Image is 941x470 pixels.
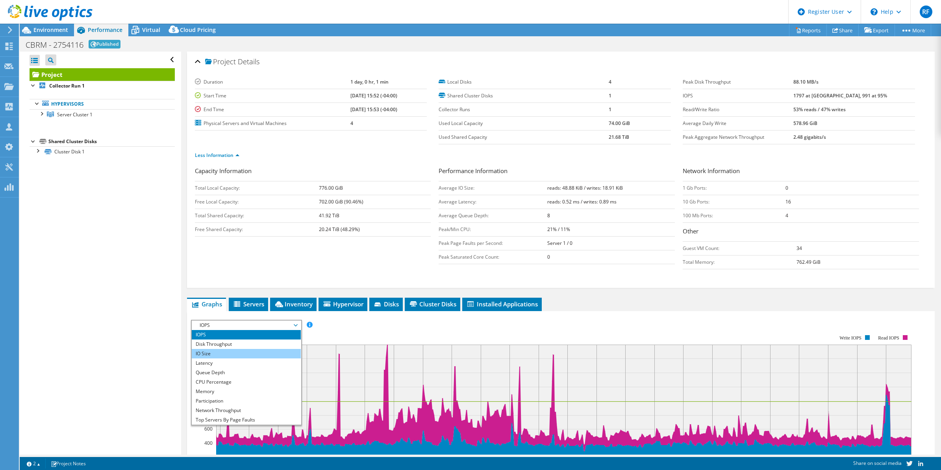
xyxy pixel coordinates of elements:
label: Peak Aggregate Network Throughput [683,133,793,141]
label: Physical Servers and Virtual Machines [195,119,351,127]
label: Duration [195,78,351,86]
b: 41.92 TiB [319,212,339,219]
b: 4 [785,212,788,219]
text: Read IOPS [878,335,899,341]
b: 53% reads / 47% writes [793,106,846,113]
b: reads: 0.52 ms / writes: 0.89 ms [547,198,617,205]
td: Free Shared Capacity: [195,222,319,236]
b: 702.00 GiB (90.46%) [319,198,363,205]
li: Memory [192,387,301,396]
div: Shared Cluster Disks [48,137,175,146]
b: 4 [350,120,353,127]
b: 74.00 GiB [609,120,630,127]
span: Cloud Pricing [180,26,216,34]
span: Published [89,40,120,48]
b: 1797 at [GEOGRAPHIC_DATA], 991 at 95% [793,92,887,99]
a: Share [826,24,859,36]
li: IO Size [192,349,301,358]
li: Disk Throughput [192,339,301,349]
span: Graphs [191,300,222,308]
span: Disks [373,300,399,308]
b: 16 [785,198,791,205]
b: 776.00 GiB [319,185,343,191]
h3: Network Information [683,166,919,177]
a: Collector Run 1 [30,81,175,91]
td: 100 Mb Ports: [683,209,785,222]
li: IOPS [192,330,301,339]
a: Project Notes [45,459,91,468]
label: Local Disks [439,78,609,86]
a: Hypervisors [30,99,175,109]
td: 1 Gb Ports: [683,181,785,195]
td: Free Local Capacity: [195,195,319,209]
li: Network Throughput [192,406,301,415]
b: [DATE] 15:52 (-04:00) [350,92,397,99]
label: Collector Runs [439,106,609,114]
b: 4 [609,78,611,85]
span: Virtual [142,26,160,34]
b: 20.24 TiB (48.29%) [319,226,360,233]
li: Top Servers By Page Faults [192,415,301,425]
span: Servers [233,300,264,308]
li: CPU Percentage [192,377,301,387]
b: Server 1 / 0 [547,240,572,246]
b: 21.68 TiB [609,134,629,140]
b: 1 [609,106,611,113]
a: Export [858,24,895,36]
svg: \n [871,8,878,15]
td: Average IO Size: [439,181,547,195]
b: 762.49 GiB [797,259,821,265]
b: reads: 48.88 KiB / writes: 18.91 KiB [547,185,623,191]
h3: Performance Information [439,166,675,177]
h3: Other [683,227,919,237]
label: Used Local Capacity [439,119,609,127]
a: 2 [21,459,46,468]
td: Total Memory: [683,255,797,269]
label: IOPS [683,92,793,100]
li: Latency [192,358,301,368]
h1: CBRM - 2754116 [26,41,83,49]
span: RF [920,6,932,18]
td: Total Shared Capacity: [195,209,319,222]
span: Environment [33,26,68,34]
td: Peak Page Faults per Second: [439,236,547,250]
b: 8 [547,212,550,219]
td: Average Queue Depth: [439,209,547,222]
li: Queue Depth [192,368,301,377]
label: Used Shared Capacity [439,133,609,141]
b: 2.48 gigabits/s [793,134,826,140]
span: IOPS [196,321,297,330]
span: Project [205,58,236,66]
a: More [895,24,931,36]
b: 21% / 11% [547,226,570,233]
b: 0 [547,254,550,260]
span: Server Cluster 1 [57,111,93,118]
td: Average Latency: [439,195,547,209]
text: 200 [204,454,213,461]
span: Details [238,57,259,66]
td: Peak/Min CPU: [439,222,547,236]
label: Average Daily Write [683,119,793,127]
b: 1 [609,92,611,99]
b: Collector Run 1 [49,82,85,89]
b: 88.10 MB/s [793,78,819,85]
td: 10 Gb Ports: [683,195,785,209]
h3: Capacity Information [195,166,431,177]
b: 34 [797,245,802,252]
text: Write IOPS [839,335,861,341]
td: Guest VM Count: [683,241,797,255]
span: Cluster Disks [409,300,456,308]
span: Installed Applications [466,300,538,308]
a: Less Information [195,152,239,159]
td: Total Local Capacity: [195,181,319,195]
a: Server Cluster 1 [30,109,175,119]
text: 600 [204,425,213,432]
span: Share on social media [853,460,902,466]
a: Cluster Disk 1 [30,146,175,157]
label: Peak Disk Throughput [683,78,793,86]
a: Project [30,68,175,81]
a: Reports [789,24,827,36]
label: Read/Write Ratio [683,106,793,114]
span: Hypervisor [322,300,363,308]
li: Participation [192,396,301,406]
